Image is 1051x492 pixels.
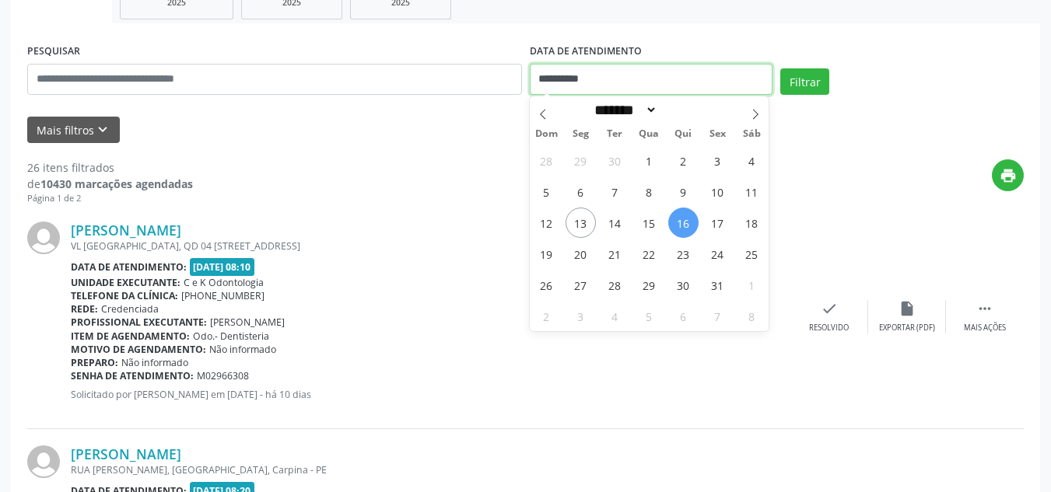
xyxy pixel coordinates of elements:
[702,208,733,238] span: Outubro 17, 2025
[94,121,111,138] i: keyboard_arrow_down
[40,176,193,191] strong: 10430 marcações agendadas
[668,145,699,176] span: Outubro 2, 2025
[809,323,849,333] div: Resolvido
[780,68,829,95] button: Filtrar
[27,176,193,192] div: de
[634,176,664,207] span: Outubro 8, 2025
[71,369,194,382] b: Senha de atendimento:
[737,176,767,207] span: Outubro 11, 2025
[600,176,630,207] span: Outubro 7, 2025
[590,102,658,118] select: Month
[702,270,733,300] span: Outubro 31, 2025
[737,301,767,331] span: Novembro 8, 2025
[197,369,249,382] span: M02966308
[71,239,790,253] div: VL [GEOGRAPHIC_DATA], QD 04 [STREET_ADDRESS]
[101,302,159,316] span: Credenciada
[71,388,790,401] p: Solicitado por [PERSON_NAME] em [DATE] - há 10 dias
[190,258,255,276] span: [DATE] 08:10
[566,301,596,331] span: Novembro 3, 2025
[27,445,60,478] img: img
[964,323,1006,333] div: Mais ações
[737,270,767,300] span: Novembro 1, 2025
[600,145,630,176] span: Setembro 30, 2025
[668,176,699,207] span: Outubro 9, 2025
[27,117,120,144] button: Mais filtroskeyboard_arrow_down
[27,159,193,176] div: 26 itens filtrados
[71,276,180,289] b: Unidade executante:
[737,145,767,176] span: Outubro 4, 2025
[210,316,285,329] span: [PERSON_NAME]
[668,270,699,300] span: Outubro 30, 2025
[992,159,1024,191] button: print
[899,300,916,317] i: insert_drive_file
[71,289,178,302] b: Telefone da clínica:
[566,270,596,300] span: Outubro 27, 2025
[634,145,664,176] span: Outubro 1, 2025
[1000,167,1017,184] i: print
[632,129,666,139] span: Qua
[668,301,699,331] span: Novembro 6, 2025
[531,301,562,331] span: Novembro 2, 2025
[71,330,190,343] b: Item de agendamento:
[734,129,769,139] span: Sáb
[737,239,767,269] span: Outubro 25, 2025
[184,276,264,289] span: C e K Odontologia
[634,208,664,238] span: Outubro 15, 2025
[600,239,630,269] span: Outubro 21, 2025
[666,129,700,139] span: Qui
[71,356,118,369] b: Preparo:
[702,176,733,207] span: Outubro 10, 2025
[634,270,664,300] span: Outubro 29, 2025
[668,239,699,269] span: Outubro 23, 2025
[600,208,630,238] span: Outubro 14, 2025
[27,192,193,205] div: Página 1 de 2
[566,208,596,238] span: Outubro 13, 2025
[27,222,60,254] img: img
[531,239,562,269] span: Outubro 19, 2025
[531,145,562,176] span: Setembro 28, 2025
[700,129,734,139] span: Sex
[71,222,181,239] a: [PERSON_NAME]
[530,40,642,64] label: DATA DE ATENDIMENTO
[531,208,562,238] span: Outubro 12, 2025
[737,208,767,238] span: Outubro 18, 2025
[566,239,596,269] span: Outubro 20, 2025
[531,176,562,207] span: Outubro 5, 2025
[71,316,207,329] b: Profissional executante:
[121,356,188,369] span: Não informado
[71,260,187,274] b: Data de atendimento:
[566,176,596,207] span: Outubro 6, 2025
[600,301,630,331] span: Novembro 4, 2025
[634,239,664,269] span: Outubro 22, 2025
[821,300,838,317] i: check
[634,301,664,331] span: Novembro 5, 2025
[530,129,564,139] span: Dom
[181,289,265,302] span: [PHONE_NUMBER]
[71,302,98,316] b: Rede:
[702,301,733,331] span: Novembro 7, 2025
[702,239,733,269] span: Outubro 24, 2025
[193,330,269,343] span: Odo.- Dentisteria
[879,323,935,333] div: Exportar (PDF)
[668,208,699,238] span: Outubro 16, 2025
[27,40,80,64] label: PESQUISAR
[657,102,709,118] input: Year
[531,270,562,300] span: Outubro 26, 2025
[600,270,630,300] span: Outubro 28, 2025
[563,129,597,139] span: Seg
[209,343,276,356] span: Não informado
[597,129,632,139] span: Ter
[71,445,181,462] a: [PERSON_NAME]
[976,300,993,317] i: 
[566,145,596,176] span: Setembro 29, 2025
[71,343,206,356] b: Motivo de agendamento:
[702,145,733,176] span: Outubro 3, 2025
[71,463,790,476] div: RUA [PERSON_NAME], [GEOGRAPHIC_DATA], Carpina - PE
